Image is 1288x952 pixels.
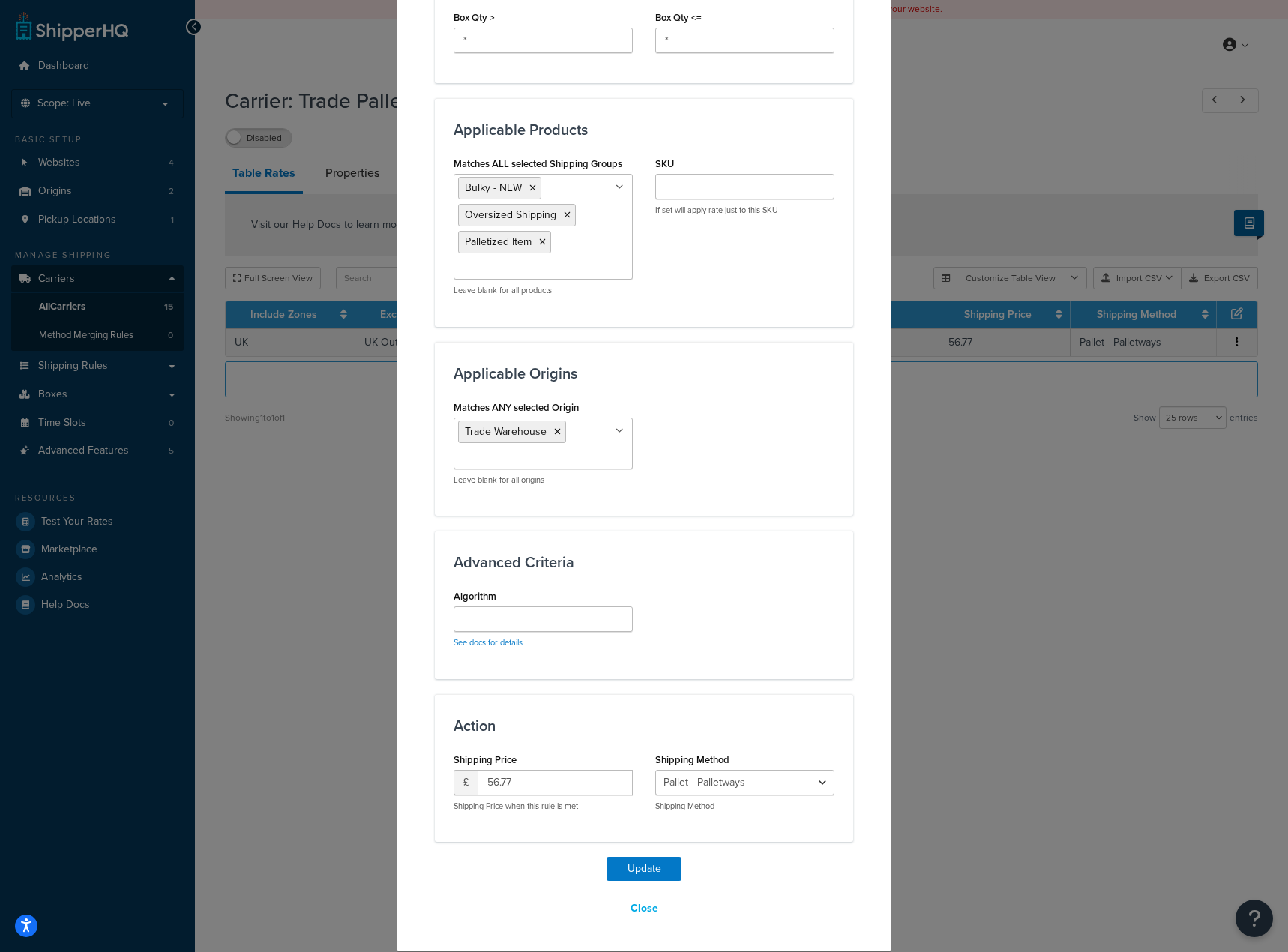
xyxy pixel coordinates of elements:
label: Shipping Method [655,754,729,765]
span: £ [454,770,478,795]
label: Box Qty > [454,12,495,23]
p: Shipping Method [655,801,834,812]
h3: Advanced Criteria [454,554,834,570]
label: Algorithm [454,591,496,602]
span: Oversized Shipping [465,207,556,223]
label: Box Qty <= [655,12,702,23]
button: Close [621,896,668,921]
a: See docs for details [454,636,523,648]
button: Update [607,857,681,881]
span: Bulky - NEW [465,180,522,196]
label: SKU [655,158,674,169]
span: Trade Warehouse [465,424,547,439]
p: Leave blank for all products [454,285,633,296]
span: Palletized Item [465,234,532,250]
p: Shipping Price when this rule is met [454,801,633,812]
label: Matches ALL selected Shipping Groups [454,158,622,169]
label: Shipping Price [454,754,517,765]
p: If set will apply rate just to this SKU [655,205,834,216]
p: Leave blank for all origins [454,475,633,486]
h3: Applicable Origins [454,365,834,382]
h3: Applicable Products [454,121,834,138]
label: Matches ANY selected Origin [454,402,579,413]
h3: Action [454,717,834,734]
